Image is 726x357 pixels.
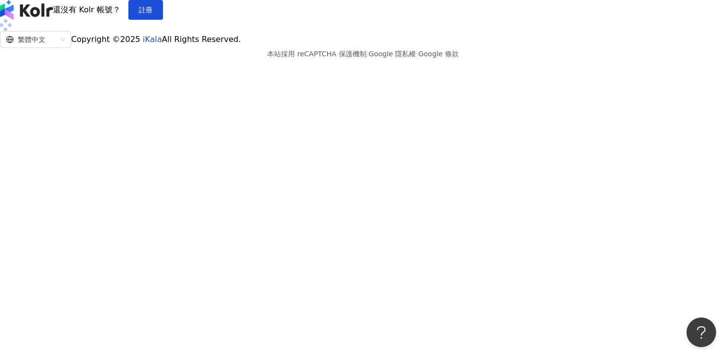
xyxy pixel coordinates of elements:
span: 註冊 [139,6,153,14]
span: 本站採用 reCAPTCHA 保護機制 [267,48,458,60]
span: 還沒有 Kolr 帳號？ [53,5,121,14]
a: Google 隱私權 [368,50,416,58]
a: Google 條款 [418,50,459,58]
span: | [366,50,369,58]
a: iKala [143,35,162,44]
span: | [416,50,418,58]
span: Copyright © 2025 All Rights Reserved. [71,35,241,44]
div: 繁體中文 [6,32,56,47]
iframe: Help Scout Beacon - Open [686,317,716,347]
